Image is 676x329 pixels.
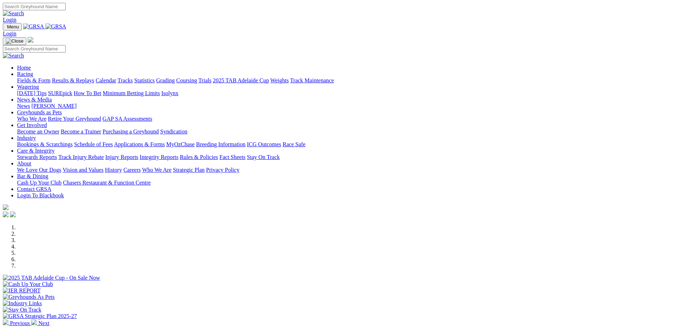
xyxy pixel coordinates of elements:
a: Get Involved [17,122,47,128]
div: Wagering [17,90,673,97]
a: News [17,103,30,109]
a: Isolynx [161,90,178,96]
a: Become a Trainer [61,128,101,135]
img: Industry Links [3,300,42,307]
a: Stay On Track [247,154,280,160]
button: Toggle navigation [3,23,22,31]
a: Track Injury Rebate [58,154,104,160]
a: Tracks [118,77,133,83]
a: Retire Your Greyhound [48,116,101,122]
img: 2025 TAB Adelaide Cup - On Sale Now [3,275,100,281]
a: Vision and Values [63,167,103,173]
a: Stewards Reports [17,154,57,160]
img: Search [3,10,24,17]
a: Calendar [96,77,116,83]
span: Menu [7,24,19,29]
a: MyOzChase [166,141,195,147]
a: Bookings & Scratchings [17,141,72,147]
a: We Love Our Dogs [17,167,61,173]
a: Industry [17,135,36,141]
a: Wagering [17,84,39,90]
a: How To Bet [74,90,102,96]
a: News & Media [17,97,52,103]
img: logo-grsa-white.png [3,204,9,210]
a: Cash Up Your Club [17,180,61,186]
a: Login [3,31,16,37]
a: Breeding Information [196,141,245,147]
a: Race Safe [282,141,305,147]
div: Care & Integrity [17,154,673,160]
div: Industry [17,141,673,148]
a: Bar & Dining [17,173,48,179]
img: chevron-right-pager-white.svg [31,319,37,325]
div: Get Involved [17,128,673,135]
div: Greyhounds as Pets [17,116,673,122]
img: Stay On Track [3,307,41,313]
a: Track Maintenance [290,77,334,83]
a: Login [3,17,16,23]
a: 2025 TAB Adelaide Cup [213,77,269,83]
img: GRSA Strategic Plan 2025-27 [3,313,77,319]
a: Results & Replays [52,77,94,83]
a: Statistics [134,77,155,83]
div: Bar & Dining [17,180,673,186]
a: Rules & Policies [180,154,218,160]
img: Greyhounds As Pets [3,294,55,300]
a: Schedule of Fees [74,141,113,147]
img: GRSA [23,23,44,30]
a: Greyhounds as Pets [17,109,62,115]
a: Fields & Form [17,77,50,83]
a: Minimum Betting Limits [103,90,160,96]
a: Become an Owner [17,128,59,135]
a: Contact GRSA [17,186,51,192]
a: Trials [198,77,211,83]
img: facebook.svg [3,212,9,217]
a: Who We Are [17,116,47,122]
a: Racing [17,71,33,77]
a: SUREpick [48,90,72,96]
img: chevron-left-pager-white.svg [3,319,9,325]
a: Weights [270,77,289,83]
span: Next [38,320,49,326]
button: Toggle navigation [3,37,26,45]
a: Careers [123,167,141,173]
a: Injury Reports [105,154,138,160]
input: Search [3,3,66,10]
img: GRSA [45,23,66,30]
a: Fact Sheets [220,154,245,160]
a: Applications & Forms [114,141,165,147]
a: Care & Integrity [17,148,55,154]
a: Chasers Restaurant & Function Centre [63,180,151,186]
div: About [17,167,673,173]
a: Privacy Policy [206,167,239,173]
a: Next [31,320,49,326]
img: logo-grsa-white.png [28,37,33,43]
a: ICG Outcomes [247,141,281,147]
span: Previous [10,320,30,326]
a: History [105,167,122,173]
a: Home [17,65,31,71]
a: Previous [3,320,31,326]
a: Coursing [176,77,197,83]
img: Search [3,53,24,59]
img: Cash Up Your Club [3,281,53,287]
a: Strategic Plan [173,167,205,173]
img: twitter.svg [10,212,16,217]
a: Integrity Reports [140,154,178,160]
a: [PERSON_NAME] [31,103,76,109]
a: GAP SA Assessments [103,116,152,122]
input: Search [3,45,66,53]
img: Close [6,38,23,44]
img: IER REPORT [3,287,40,294]
a: [DATE] Tips [17,90,47,96]
div: News & Media [17,103,673,109]
a: Login To Blackbook [17,192,64,198]
a: Grading [156,77,175,83]
div: Racing [17,77,673,84]
a: About [17,160,31,166]
a: Syndication [160,128,187,135]
a: Who We Are [142,167,172,173]
a: Purchasing a Greyhound [103,128,159,135]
